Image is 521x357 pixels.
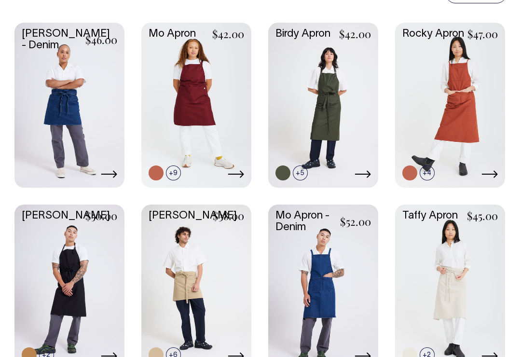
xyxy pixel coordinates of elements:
span: +9 [166,165,181,180]
span: +5 [293,165,308,180]
span: +4 [420,165,435,180]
